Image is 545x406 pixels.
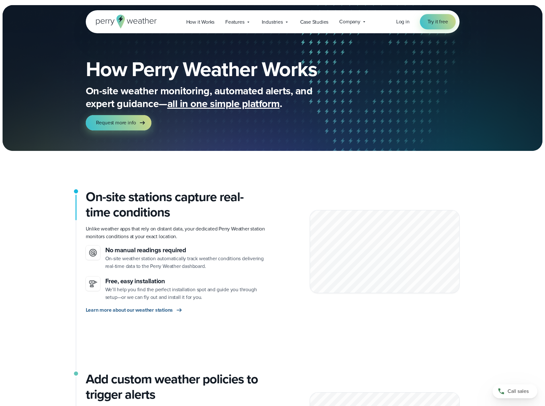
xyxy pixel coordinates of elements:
[396,18,410,25] span: Log in
[86,306,173,314] span: Learn more about our weather stations
[262,18,283,26] span: Industries
[86,84,342,110] p: On-site weather monitoring, automated alerts, and expert guidance— .
[105,277,268,286] h3: Free, easy installation
[181,15,220,28] a: How it Works
[428,18,448,26] span: Try it free
[86,115,152,130] a: Request more info
[225,18,244,26] span: Features
[86,189,268,220] h2: On-site stations capture real-time conditions
[105,286,268,301] p: We’ll help you find the perfect installation spot and guide you through setup—or we can fly out a...
[105,246,268,255] h3: No manual readings required
[167,96,280,111] span: all in one simple platform
[96,119,136,127] span: Request more info
[508,387,529,395] span: Call sales
[300,18,329,26] span: Case Studies
[493,384,537,398] a: Call sales
[186,18,215,26] span: How it Works
[339,18,360,26] span: Company
[396,18,410,26] a: Log in
[86,59,364,79] h1: How Perry Weather Works
[420,14,456,29] a: Try it free
[86,371,268,402] h3: Add custom weather policies to trigger alerts
[86,225,268,240] p: Unlike weather apps that rely on distant data, your dedicated Perry Weather station monitors cond...
[105,255,268,270] p: On-site weather station automatically track weather conditions delivering real-time data to the P...
[295,15,334,28] a: Case Studies
[86,306,183,314] a: Learn more about our weather stations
